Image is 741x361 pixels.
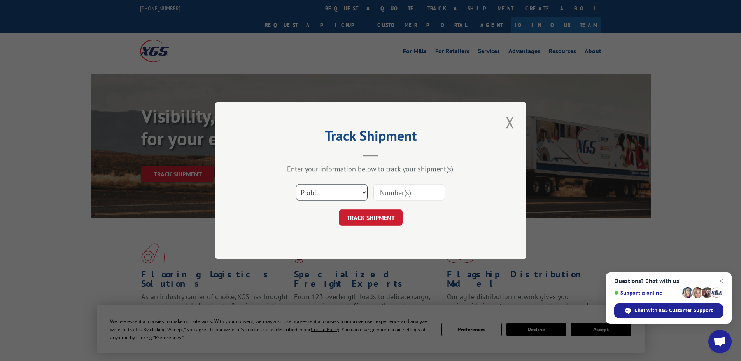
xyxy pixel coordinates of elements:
[373,184,445,201] input: Number(s)
[634,307,713,314] span: Chat with XGS Customer Support
[254,164,487,173] div: Enter your information below to track your shipment(s).
[614,303,723,318] span: Chat with XGS Customer Support
[339,209,403,226] button: TRACK SHIPMENT
[614,278,723,284] span: Questions? Chat with us!
[708,330,732,353] a: Open chat
[503,112,517,133] button: Close modal
[614,290,680,296] span: Support is online
[254,130,487,145] h2: Track Shipment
